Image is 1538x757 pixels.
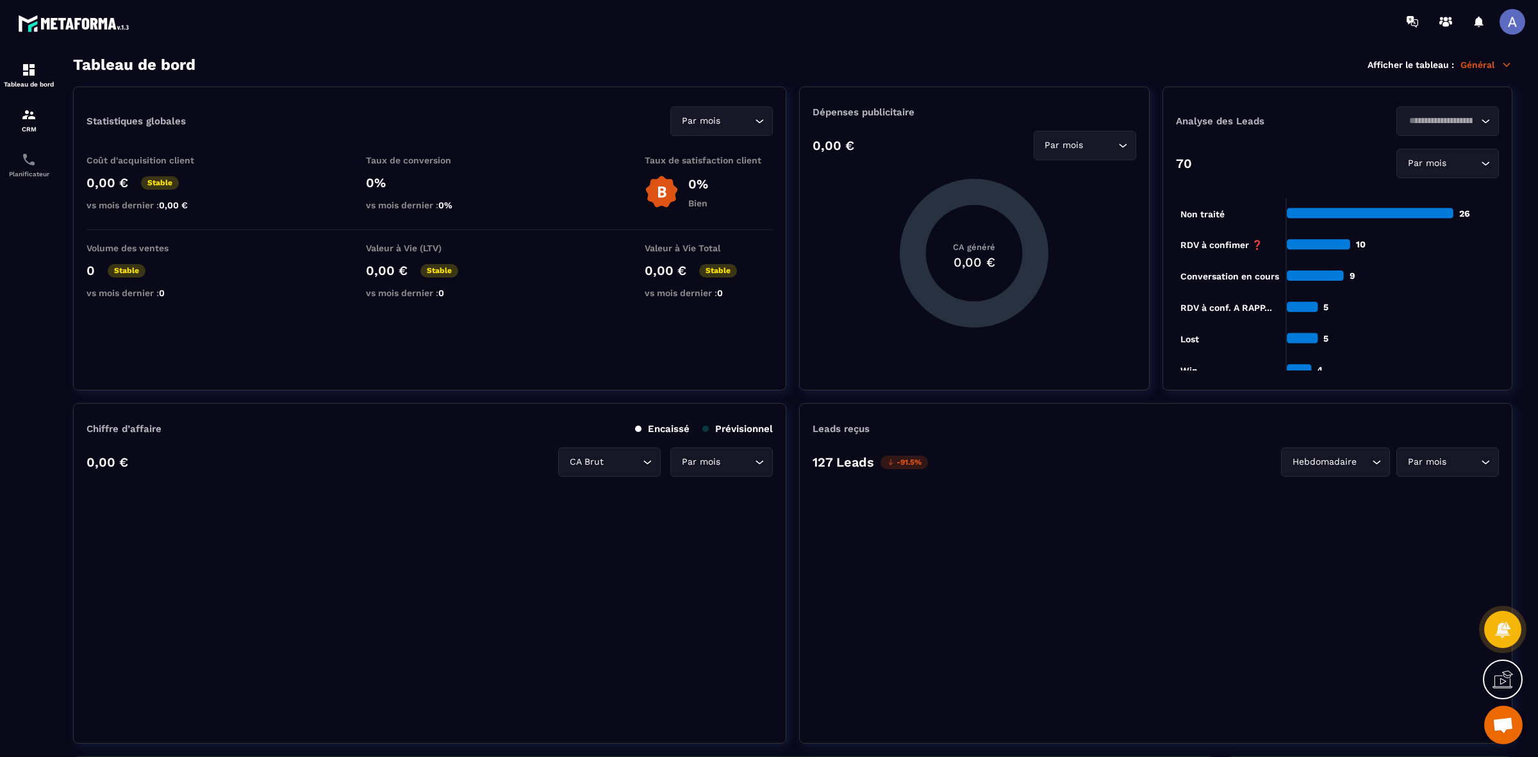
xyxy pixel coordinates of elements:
[420,264,458,278] p: Stable
[635,423,690,435] p: Encaissé
[159,200,188,210] span: 0,00 €
[1289,455,1359,469] span: Hebdomadaire
[566,455,606,469] span: CA Brut
[3,142,54,187] a: schedulerschedulerPlanificateur
[1460,59,1512,71] p: Général
[645,155,773,165] p: Taux de satisfaction client
[813,138,854,153] p: 0,00 €
[87,155,215,165] p: Coût d'acquisition client
[645,288,773,298] p: vs mois dernier :
[87,263,95,278] p: 0
[366,175,494,190] p: 0%
[813,106,1136,118] p: Dépenses publicitaire
[1042,138,1086,153] span: Par mois
[679,455,723,469] span: Par mois
[366,200,494,210] p: vs mois dernier :
[87,288,215,298] p: vs mois dernier :
[1396,106,1499,136] div: Search for option
[141,176,179,190] p: Stable
[813,423,870,435] p: Leads reçus
[21,62,37,78] img: formation
[21,152,37,167] img: scheduler
[366,155,494,165] p: Taux de conversion
[1484,706,1523,744] div: Ouvrir le chat
[366,288,494,298] p: vs mois dernier :
[3,171,54,178] p: Planificateur
[87,243,215,253] p: Volume des ventes
[108,264,145,278] p: Stable
[688,198,708,208] p: Bien
[3,97,54,142] a: formationformationCRM
[366,243,494,253] p: Valeur à Vie (LTV)
[813,454,874,470] p: 127 Leads
[1359,455,1369,469] input: Search for option
[1086,138,1115,153] input: Search for option
[699,264,737,278] p: Stable
[688,176,708,192] p: 0%
[438,288,444,298] span: 0
[3,81,54,88] p: Tableau de bord
[723,114,752,128] input: Search for option
[87,115,186,127] p: Statistiques globales
[159,288,165,298] span: 0
[717,288,723,298] span: 0
[73,56,195,74] h3: Tableau de bord
[1180,209,1225,219] tspan: Non traité
[645,263,686,278] p: 0,00 €
[1405,114,1478,128] input: Search for option
[670,447,773,477] div: Search for option
[881,456,928,469] p: -91.5%
[1034,131,1136,160] div: Search for option
[1180,365,1198,376] tspan: Win
[1449,455,1478,469] input: Search for option
[18,12,133,35] img: logo
[1180,240,1263,251] tspan: RDV à confimer ❓
[21,107,37,122] img: formation
[1281,447,1390,477] div: Search for option
[723,455,752,469] input: Search for option
[1405,156,1449,171] span: Par mois
[645,243,773,253] p: Valeur à Vie Total
[87,423,161,435] p: Chiffre d’affaire
[1180,303,1272,313] tspan: RDV à conf. A RAPP...
[1180,271,1279,281] tspan: Conversation en cours
[1449,156,1478,171] input: Search for option
[1405,455,1449,469] span: Par mois
[1396,447,1499,477] div: Search for option
[1396,149,1499,178] div: Search for option
[606,455,640,469] input: Search for option
[366,263,408,278] p: 0,00 €
[1176,115,1337,127] p: Analyse des Leads
[3,126,54,133] p: CRM
[87,454,128,470] p: 0,00 €
[3,53,54,97] a: formationformationTableau de bord
[558,447,661,477] div: Search for option
[1368,60,1454,70] p: Afficher le tableau :
[1176,156,1192,171] p: 70
[87,200,215,210] p: vs mois dernier :
[670,106,773,136] div: Search for option
[702,423,773,435] p: Prévisionnel
[87,175,128,190] p: 0,00 €
[645,175,679,209] img: b-badge-o.b3b20ee6.svg
[438,200,452,210] span: 0%
[1180,334,1199,344] tspan: Lost
[679,114,723,128] span: Par mois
